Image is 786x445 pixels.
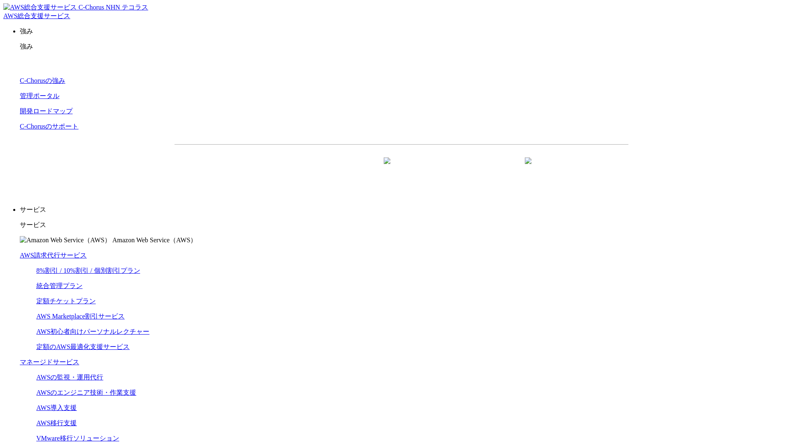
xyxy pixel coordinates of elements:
a: 定額のAWS最適化支援サービス [36,343,130,350]
a: AWSの監視・運用代行 [36,374,103,381]
a: VMware移行ソリューション [36,435,119,442]
p: サービス [20,221,783,230]
a: マネージドサービス [20,358,79,365]
img: AWS総合支援サービス C-Chorus [3,3,104,12]
a: AWS総合支援サービス C-Chorus NHN テコラスAWS総合支援サービス [3,4,148,19]
a: 資料を請求する [264,158,397,178]
a: 定額チケットプラン [36,297,96,304]
p: サービス [20,206,783,214]
a: AWS導入支援 [36,404,77,411]
img: 矢印 [525,157,531,179]
p: 強み [20,42,783,51]
a: AWSのエンジニア技術・作業支援 [36,389,136,396]
a: まずは相談する [406,158,538,178]
img: Amazon Web Service（AWS） [20,236,111,245]
a: AWS初心者向けパーソナルレクチャー [36,328,149,335]
a: C-Chorusの強み [20,77,65,84]
a: 統合管理プラン [36,282,83,289]
img: 矢印 [384,157,390,179]
a: 8%割引 / 10%割引 / 個別割引プラン [36,267,140,274]
p: 強み [20,27,783,36]
a: 管理ポータル [20,92,59,99]
a: 開発ロードマップ [20,108,73,115]
a: AWS Marketplace割引サービス [36,313,125,320]
a: AWS移行支援 [36,419,77,426]
a: AWS請求代行サービス [20,252,87,259]
a: C-Chorusのサポート [20,123,78,130]
span: Amazon Web Service（AWS） [112,237,197,244]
